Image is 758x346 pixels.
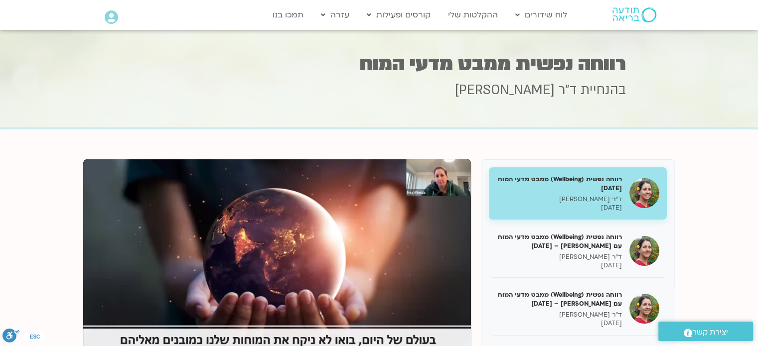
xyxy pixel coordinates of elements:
[316,5,354,24] a: עזרה
[629,236,659,266] img: רווחה נפשית (Wellbeing) ממבט מדעי המוח עם נועה אלבלדה – 07/02/25
[133,54,626,74] h1: רווחה נפשית ממבט מדעי המוח
[496,175,622,193] h5: רווחה נפשית (Wellbeing) ממבט מדעי המוח [DATE]
[268,5,308,24] a: תמכו בנו
[510,5,572,24] a: לוח שידורים
[629,178,659,208] img: רווחה נפשית (Wellbeing) ממבט מדעי המוח 31/01/25
[496,253,622,261] p: ד"ר [PERSON_NAME]
[496,195,622,204] p: ד"ר [PERSON_NAME]
[581,81,626,99] span: בהנחיית
[496,261,622,270] p: [DATE]
[496,311,622,319] p: ד"ר [PERSON_NAME]
[658,322,753,341] a: יצירת קשר
[362,5,436,24] a: קורסים ופעילות
[629,294,659,324] img: רווחה נפשית (Wellbeing) ממבט מדעי המוח עם נועה אלבלדה – 14/02/25
[692,326,728,339] span: יצירת קשר
[496,319,622,328] p: [DATE]
[496,290,622,308] h5: רווחה נפשית (Wellbeing) ממבט מדעי המוח עם [PERSON_NAME] – [DATE]
[443,5,503,24] a: ההקלטות שלי
[496,204,622,212] p: [DATE]
[612,7,656,22] img: תודעה בריאה
[496,232,622,250] h5: רווחה נפשית (Wellbeing) ממבט מדעי המוח עם [PERSON_NAME] – [DATE]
